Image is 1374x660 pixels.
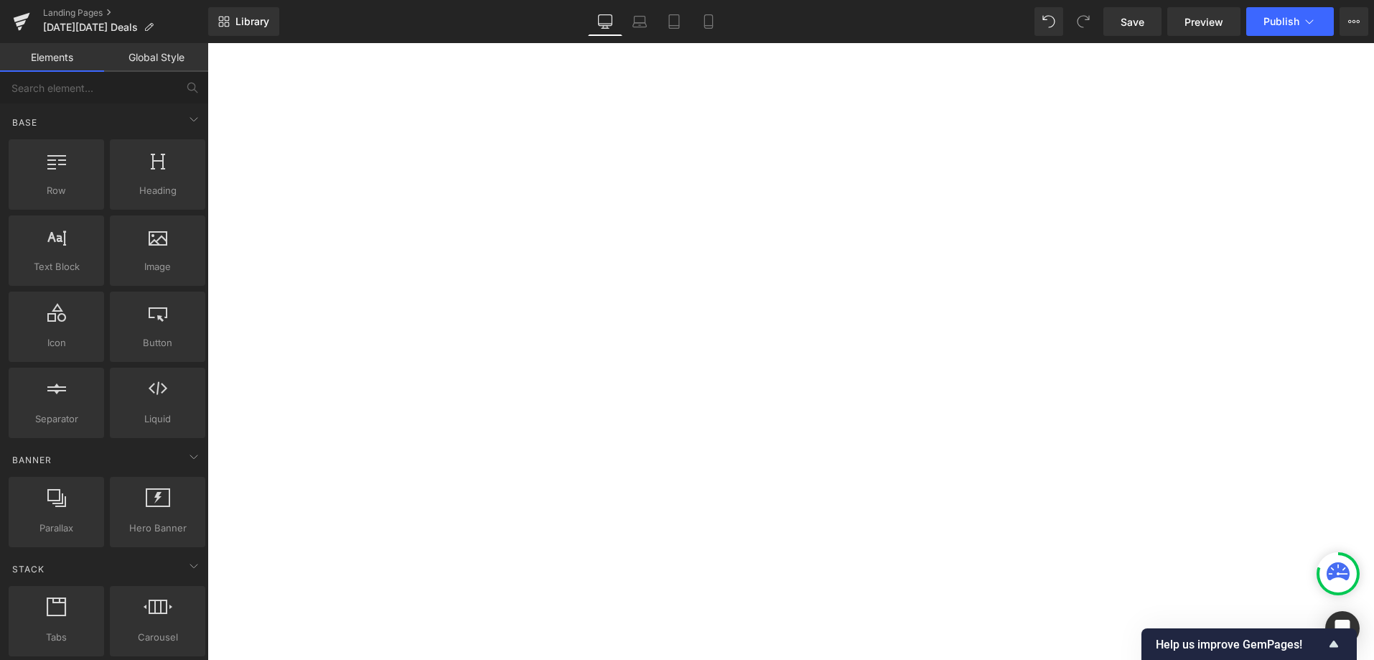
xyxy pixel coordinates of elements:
[1156,636,1342,653] button: Show survey - Help us improve GemPages!
[657,7,691,36] a: Tablet
[13,335,100,350] span: Icon
[1263,16,1299,27] span: Publish
[43,22,138,33] span: [DATE][DATE] Deals
[11,562,46,576] span: Stack
[1340,7,1368,36] button: More
[1325,611,1360,646] div: Open Intercom Messenger
[1156,638,1325,651] span: Help us improve GemPages!
[11,116,39,129] span: Base
[208,7,279,36] a: New Library
[13,521,100,536] span: Parallax
[691,7,726,36] a: Mobile
[13,183,100,198] span: Row
[114,183,201,198] span: Heading
[1034,7,1063,36] button: Undo
[114,412,201,427] span: Liquid
[622,7,657,36] a: Laptop
[1184,14,1223,29] span: Preview
[1167,7,1240,36] a: Preview
[114,521,201,536] span: Hero Banner
[1246,7,1334,36] button: Publish
[13,630,100,645] span: Tabs
[1121,14,1144,29] span: Save
[235,15,269,28] span: Library
[43,7,208,19] a: Landing Pages
[114,335,201,350] span: Button
[11,453,53,467] span: Banner
[1069,7,1098,36] button: Redo
[114,630,201,645] span: Carousel
[588,7,622,36] a: Desktop
[114,259,201,274] span: Image
[13,412,100,427] span: Separator
[104,43,208,72] a: Global Style
[13,259,100,274] span: Text Block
